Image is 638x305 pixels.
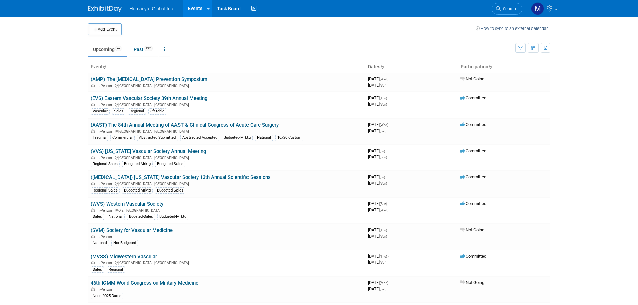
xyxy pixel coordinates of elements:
img: In-Person Event [91,208,95,212]
a: Upcoming47 [88,43,127,56]
span: - [386,174,387,179]
span: [DATE] [368,154,387,159]
span: (Wed) [380,208,388,212]
div: Budgeted-Mrktg [222,135,253,141]
img: In-Person Event [91,235,95,238]
div: Trauma [91,135,108,141]
span: (Sat) [380,287,386,291]
img: In-Person Event [91,182,95,185]
img: In-Person Event [91,129,95,133]
span: [DATE] [368,227,389,232]
div: [GEOGRAPHIC_DATA], [GEOGRAPHIC_DATA] [91,181,363,186]
span: [DATE] [368,234,387,239]
div: Regional Sales [91,161,120,167]
span: (Sat) [380,129,386,133]
span: (Wed) [380,77,388,81]
a: Sort by Start Date [380,64,384,69]
div: Sales [91,214,104,220]
span: In-Person [97,84,114,88]
span: [DATE] [368,83,386,88]
a: (SVM) Society for Vascular Medicine [91,227,173,233]
div: 6ft table [148,108,166,115]
img: In-Person Event [91,287,95,291]
span: [DATE] [368,207,388,212]
span: Committed [460,95,486,100]
span: (Sun) [380,202,387,206]
span: [DATE] [368,95,389,100]
button: Add Event [88,23,122,35]
div: Budgeted-Mrktg [122,161,153,167]
a: (AAST) The 84th Annual Meeting of AAST & Clinical Congress of Acute Care Surgery [91,122,279,128]
span: [DATE] [368,128,386,133]
span: (Wed) [380,123,388,127]
span: (Sun) [380,103,387,106]
span: In-Person [97,208,114,213]
div: National [255,135,273,141]
span: Committed [460,148,486,153]
a: Sort by Event Name [103,64,106,69]
div: Budgeted-Sales [155,161,185,167]
span: In-Person [97,182,114,186]
span: In-Person [97,156,114,160]
span: - [389,76,391,81]
th: Dates [365,61,458,73]
span: [DATE] [368,122,391,127]
span: - [388,95,389,100]
div: [GEOGRAPHIC_DATA], [GEOGRAPHIC_DATA] [91,155,363,160]
div: Budgeted-Mrktg [157,214,188,220]
span: Humacyte Global Inc [130,6,173,11]
span: In-Person [97,129,114,134]
span: Not Going [460,76,484,81]
span: In-Person [97,261,114,265]
span: - [388,201,389,206]
img: Mauricio Berdugo [531,2,544,15]
div: Ojai, [GEOGRAPHIC_DATA] [91,207,363,213]
div: Sales [112,108,125,115]
span: (Sun) [380,235,387,238]
span: [DATE] [368,260,386,265]
span: Not Going [460,227,484,232]
span: - [388,254,389,259]
span: (Thu) [380,96,387,100]
span: (Thu) [380,255,387,258]
span: (Sat) [380,84,386,87]
span: (Thu) [380,228,387,232]
img: In-Person Event [91,103,95,106]
span: [DATE] [368,280,391,285]
span: [DATE] [368,76,391,81]
img: In-Person Event [91,156,95,159]
div: Commercial [110,135,135,141]
span: Committed [460,254,486,259]
a: Past132 [129,43,158,56]
div: [GEOGRAPHIC_DATA], [GEOGRAPHIC_DATA] [91,260,363,265]
span: In-Person [97,235,114,239]
span: - [389,122,391,127]
div: Regional [107,266,125,273]
div: National [107,214,125,220]
th: Event [88,61,365,73]
a: (MVSS) MidWestern Vascular [91,254,157,260]
div: Budgeted-Sales [155,187,185,194]
a: Sort by Participation Type [488,64,492,69]
div: Not Budgeted [111,240,138,246]
span: [DATE] [368,201,389,206]
span: 132 [144,46,153,51]
div: [GEOGRAPHIC_DATA], [GEOGRAPHIC_DATA] [91,128,363,134]
a: (EVS) Eastern Vascular Society 39th Annual Meeting [91,95,207,101]
a: ([MEDICAL_DATA]) [US_STATE] Vascular Society 13th Annual Scientific Sessions [91,174,271,180]
div: [GEOGRAPHIC_DATA], [GEOGRAPHIC_DATA] [91,102,363,107]
span: Search [501,6,516,11]
span: In-Person [97,103,114,107]
span: [DATE] [368,181,387,186]
a: (AMP) The [MEDICAL_DATA] Prevention Symposium [91,76,207,82]
div: 10x20 Custom [275,135,303,141]
span: [DATE] [368,102,387,107]
span: [DATE] [368,174,387,179]
a: (VVS) [US_STATE] Vascular Society Annual Meeting [91,148,206,154]
span: - [388,227,389,232]
img: In-Person Event [91,84,95,87]
span: Committed [460,201,486,206]
span: [DATE] [368,148,387,153]
span: (Fri) [380,175,385,179]
span: (Fri) [380,149,385,153]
